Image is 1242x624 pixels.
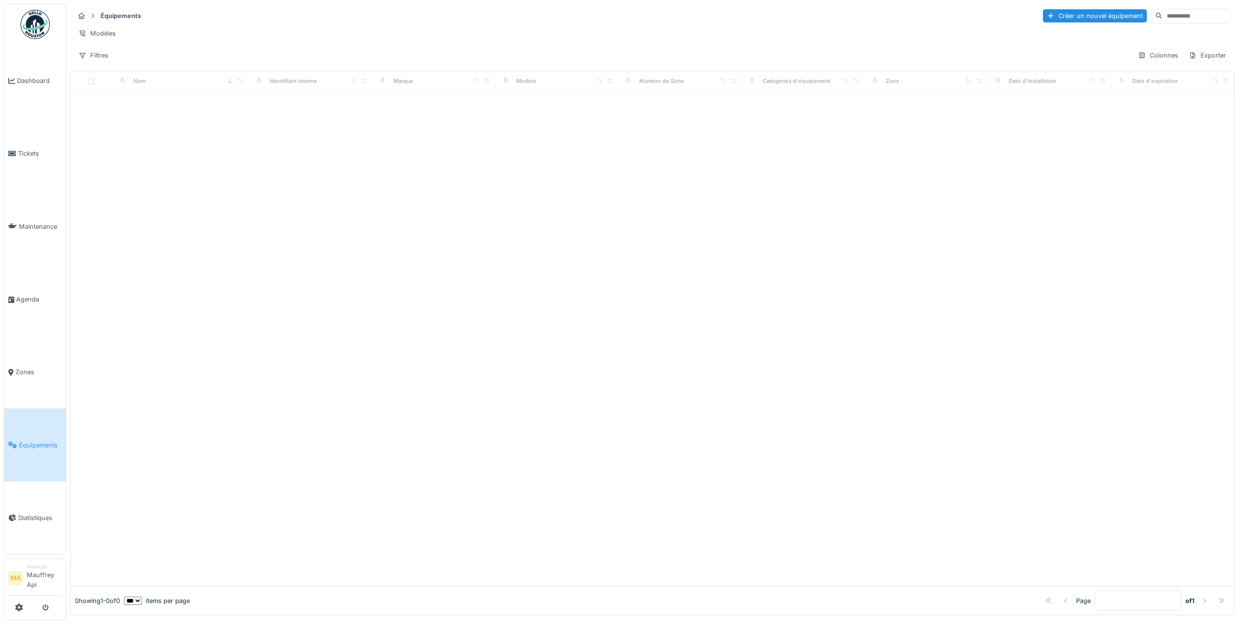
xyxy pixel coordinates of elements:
span: Tickets [18,149,62,158]
div: Exporter [1184,48,1230,62]
a: Maintenance [4,190,66,263]
div: Créer un nouvel équipement [1043,9,1147,22]
span: Dashboard [17,76,62,85]
span: Équipements [19,441,62,450]
a: Agenda [4,263,66,336]
a: Tickets [4,117,66,190]
div: Modèle [516,77,536,85]
div: Filtres [74,48,113,62]
li: MA [8,571,23,585]
div: Date d'Installation [1009,77,1057,85]
li: Mauffrey Api [27,563,62,593]
div: Modèles [74,26,120,40]
a: Statistiques [4,482,66,554]
div: Identifiant interne [270,77,317,85]
a: Zones [4,336,66,408]
div: Manager [27,563,62,570]
span: Statistiques [18,513,62,523]
span: Agenda [16,295,62,304]
div: Date d'expiration [1132,77,1178,85]
div: Numéro de Série [639,77,684,85]
div: Nom [133,77,146,85]
span: Maintenance [19,222,62,231]
a: MA ManagerMauffrey Api [8,563,62,596]
div: Colonnes [1134,48,1182,62]
a: Dashboard [4,44,66,117]
img: Badge_color-CXgf-gQk.svg [20,10,50,39]
a: Équipements [4,408,66,481]
div: items per page [124,596,190,605]
div: Zone [886,77,899,85]
strong: Équipements [97,11,145,20]
span: Zones [16,367,62,377]
strong: of 1 [1185,596,1195,605]
div: Page [1076,596,1091,605]
div: Catégories d'équipement [763,77,831,85]
div: Showing 1 - 0 of 0 [75,596,120,605]
div: Marque [393,77,413,85]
